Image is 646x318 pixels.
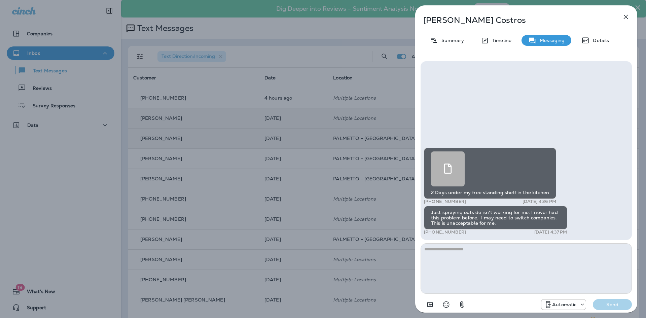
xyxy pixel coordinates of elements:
[423,15,607,25] p: [PERSON_NAME] Costros
[424,229,466,235] p: [PHONE_NUMBER]
[534,229,567,235] p: [DATE] 4:37 PM
[489,38,511,43] p: Timeline
[589,38,609,43] p: Details
[552,302,576,307] p: Automatic
[424,199,466,204] p: [PHONE_NUMBER]
[424,206,567,229] div: Just spraying outside isn't working for me. I never had this problem before. I may need to switch...
[438,38,464,43] p: Summary
[423,298,437,311] button: Add in a premade template
[424,148,556,199] div: 2 Days under my free standing shelf in the kitchen
[439,298,453,311] button: Select an emoji
[523,199,556,204] p: [DATE] 4:36 PM
[536,38,565,43] p: Messaging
